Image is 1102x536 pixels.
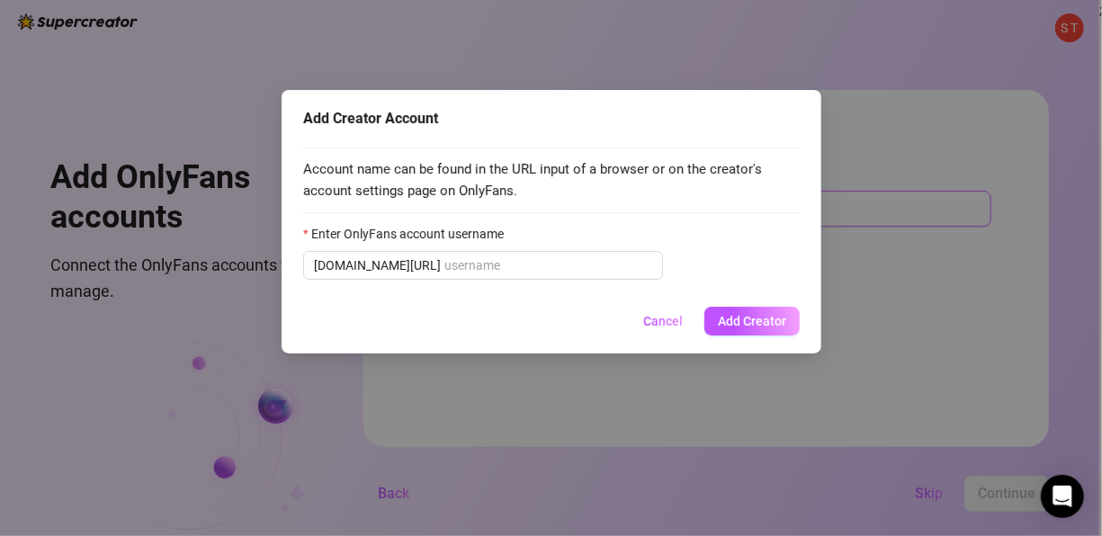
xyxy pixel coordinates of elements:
[718,314,786,328] span: Add Creator
[303,159,800,201] span: Account name can be found in the URL input of a browser or on the creator's account settings page...
[629,307,697,335] button: Cancel
[643,314,683,328] span: Cancel
[303,224,515,244] label: Enter OnlyFans account username
[303,108,800,130] div: Add Creator Account
[1041,475,1084,518] div: Open Intercom Messenger
[704,307,800,335] button: Add Creator
[444,255,652,275] input: Enter OnlyFans account username
[314,255,441,275] span: [DOMAIN_NAME][URL]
